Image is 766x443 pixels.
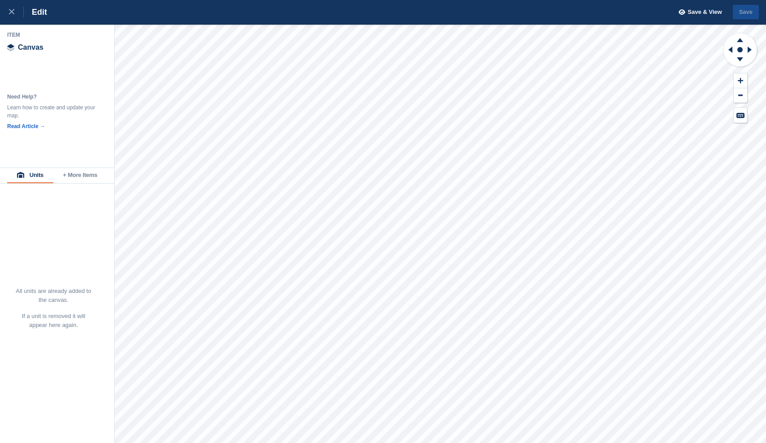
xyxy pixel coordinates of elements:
button: Zoom Out [734,88,747,103]
button: Save [733,5,759,20]
button: Save & View [674,5,722,20]
button: Keyboard Shortcuts [734,108,747,123]
div: Need Help? [7,93,97,101]
div: Edit [24,7,47,17]
p: If a unit is removed it will appear here again. [15,312,92,330]
div: Learn how to create and update your map. [7,103,97,120]
button: Units [7,168,53,183]
img: canvas-icn.9d1aba5b.svg [7,44,14,51]
span: Canvas [18,44,43,51]
div: Item [7,31,108,39]
a: Read Article → [7,123,45,129]
p: All units are already added to the canvas. [15,287,92,305]
button: Zoom In [734,73,747,88]
button: + More Items [53,168,107,183]
span: Save & View [688,8,722,17]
